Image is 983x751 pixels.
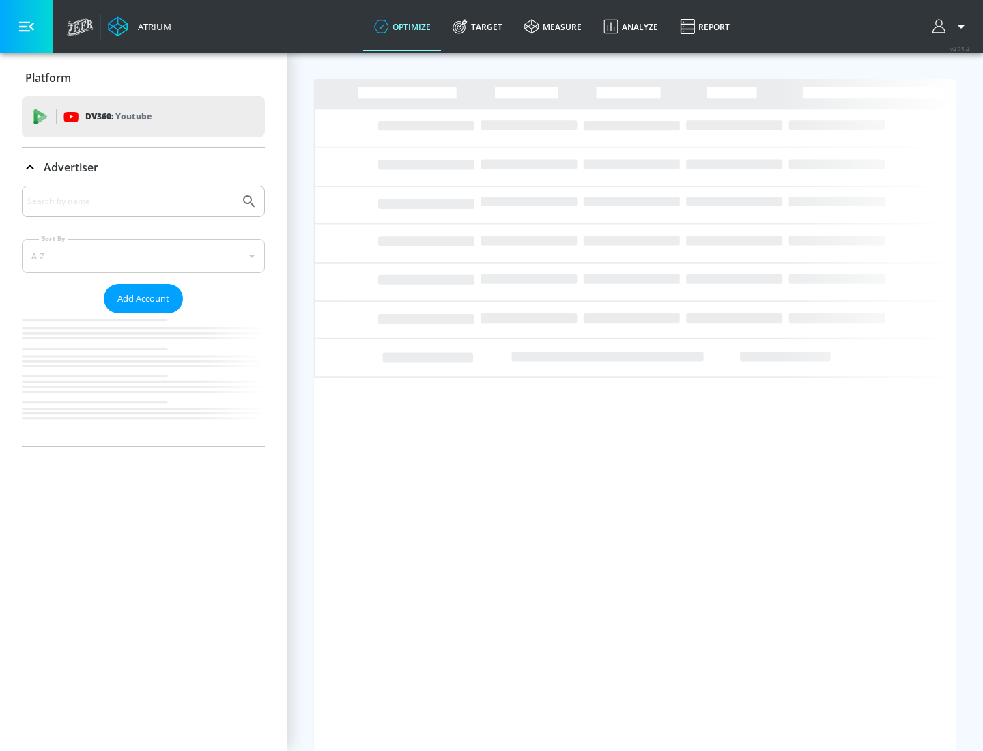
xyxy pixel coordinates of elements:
[593,2,669,51] a: Analyze
[25,70,71,85] p: Platform
[22,239,265,273] div: A-Z
[669,2,741,51] a: Report
[108,16,171,37] a: Atrium
[44,160,98,175] p: Advertiser
[22,186,265,446] div: Advertiser
[115,109,152,124] p: Youtube
[950,45,969,53] span: v 4.25.4
[363,2,442,51] a: optimize
[27,193,234,210] input: Search by name
[22,148,265,186] div: Advertiser
[39,234,68,243] label: Sort By
[22,59,265,97] div: Platform
[22,313,265,446] nav: list of Advertiser
[442,2,513,51] a: Target
[85,109,152,124] p: DV360:
[513,2,593,51] a: measure
[117,291,169,307] span: Add Account
[22,96,265,137] div: DV360: Youtube
[104,284,183,313] button: Add Account
[132,20,171,33] div: Atrium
